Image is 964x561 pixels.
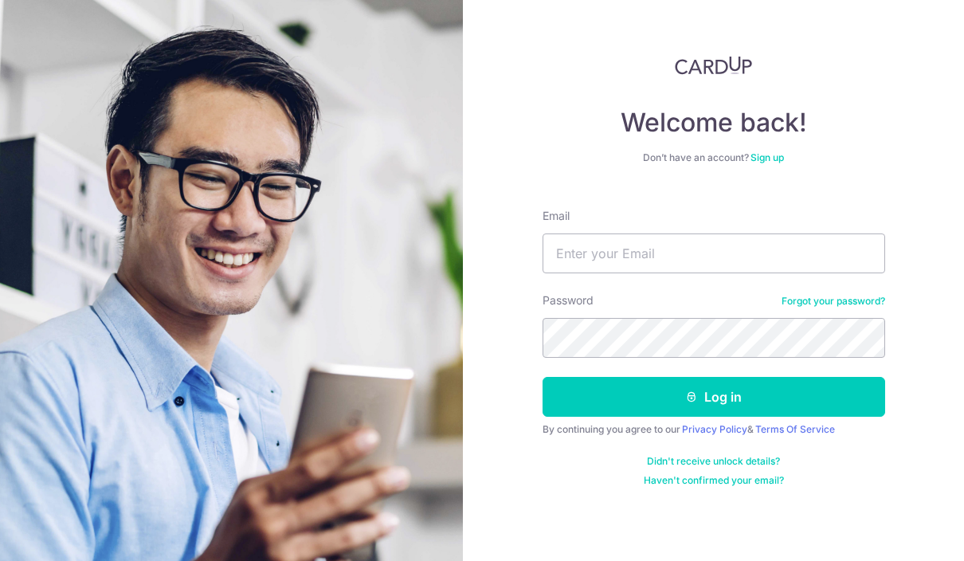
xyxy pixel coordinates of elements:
a: Sign up [750,151,784,163]
input: Enter your Email [543,233,885,273]
h4: Welcome back! [543,107,885,139]
img: CardUp Logo [675,56,753,75]
div: By continuing you agree to our & [543,423,885,436]
a: Terms Of Service [755,423,835,435]
button: Log in [543,377,885,417]
div: Don’t have an account? [543,151,885,164]
a: Haven't confirmed your email? [644,474,784,487]
a: Didn't receive unlock details? [647,455,780,468]
a: Privacy Policy [682,423,747,435]
label: Password [543,292,594,308]
a: Forgot your password? [782,295,885,308]
label: Email [543,208,570,224]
